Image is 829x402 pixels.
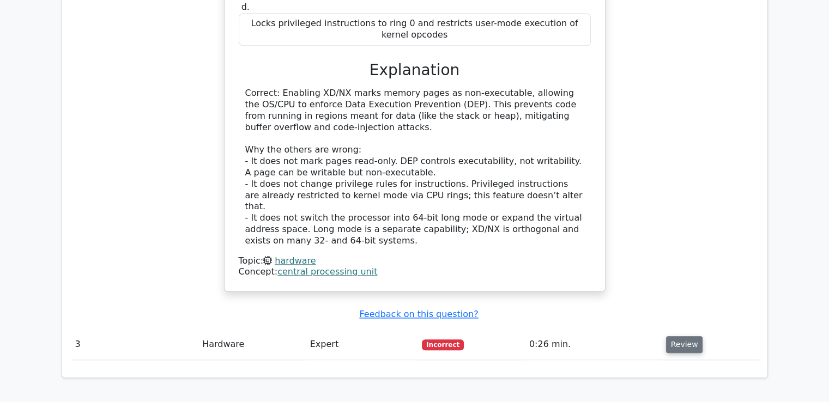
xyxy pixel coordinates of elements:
div: Concept: [239,266,591,278]
div: Locks privileged instructions to ring 0 and restricts user-mode execution of kernel opcodes [239,13,591,46]
button: Review [666,336,703,353]
h3: Explanation [245,61,584,80]
div: Topic: [239,255,591,267]
td: Hardware [198,329,306,360]
a: central processing unit [277,266,377,277]
td: 3 [71,329,198,360]
div: Correct: Enabling XD/NX marks memory pages as non-executable, allowing the OS/CPU to enforce Data... [245,88,584,246]
span: d. [241,2,250,12]
td: Expert [306,329,418,360]
span: Incorrect [422,339,464,350]
td: 0:26 min. [525,329,662,360]
a: hardware [275,255,316,266]
a: Feedback on this question? [359,309,478,319]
